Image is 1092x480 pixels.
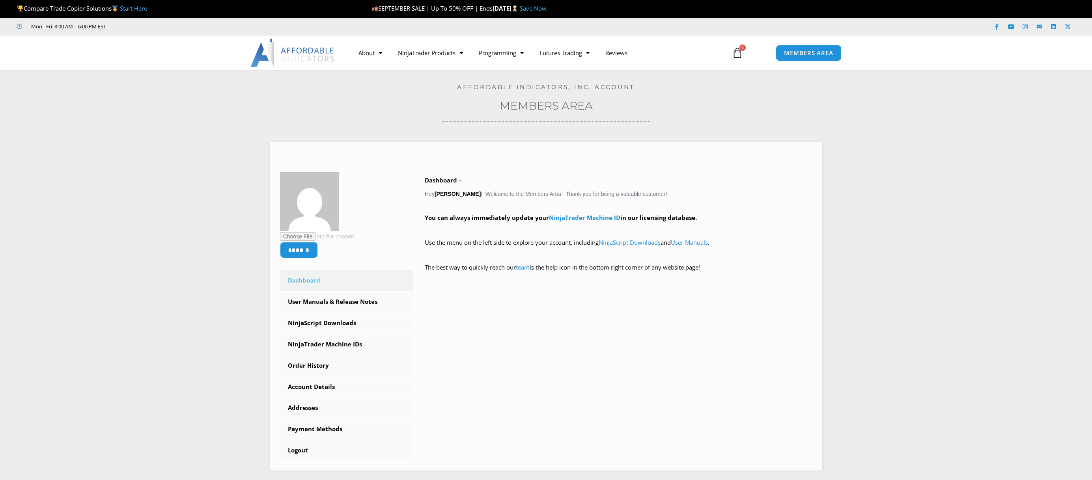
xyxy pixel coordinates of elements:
[280,440,413,461] a: Logout
[776,45,842,61] a: MEMBERS AREA
[457,83,635,91] a: Affordable Indicators, Inc. Account
[425,262,812,284] p: The best way to quickly reach our is the help icon in the bottom right corner of any website page!
[280,398,413,418] a: Addresses
[250,39,335,67] img: LogoAI | Affordable Indicators – NinjaTrader
[280,270,413,461] nav: Account pages
[280,270,413,291] a: Dashboard
[280,377,413,397] a: Account Details
[29,22,106,31] span: Mon - Fri: 8:00 AM – 6:00 PM EST
[739,45,746,51] span: 0
[671,238,708,246] a: User Manuals
[784,50,833,56] span: MEMBERS AREA
[471,44,532,62] a: Programming
[425,237,812,259] p: Use the menu on the left side to explore your account, including and .
[520,4,547,12] a: Save Now
[351,44,723,62] nav: Menu
[372,6,378,11] img: 🍂
[120,4,147,12] a: Start Here
[280,172,339,231] img: 9307745ba071370ab2f14fdcf1de0e805a61e3da7feede444947d3021ea42a84
[597,44,635,62] a: Reviews
[112,6,118,11] img: 🥇
[351,44,390,62] a: About
[493,4,520,12] strong: [DATE]
[425,176,462,184] b: Dashboard –
[17,6,23,11] img: 🏆
[500,99,593,112] a: Members Area
[435,191,481,197] strong: [PERSON_NAME]
[17,4,147,12] span: Compare Trade Copier Solutions
[516,263,530,271] a: team
[720,41,755,64] a: 0
[599,238,661,246] a: NinjaScript Downloads
[425,214,697,221] strong: You can always immediately update your in our licensing database.
[280,355,413,376] a: Order History
[280,419,413,439] a: Payment Methods
[549,214,620,221] a: NinjaTrader Machine ID
[280,334,413,355] a: NinjaTrader Machine IDs
[425,175,812,284] div: Hey ! Welcome to the Members Area. Thank you for being a valuable customer!
[512,6,518,11] img: ⌛
[390,44,471,62] a: NinjaTrader Products
[371,4,492,12] span: SEPTEMBER SALE | Up To 50% OFF | Ends
[532,44,597,62] a: Futures Trading
[117,22,235,30] iframe: Customer reviews powered by Trustpilot
[280,313,413,333] a: NinjaScript Downloads
[280,292,413,312] a: User Manuals & Release Notes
